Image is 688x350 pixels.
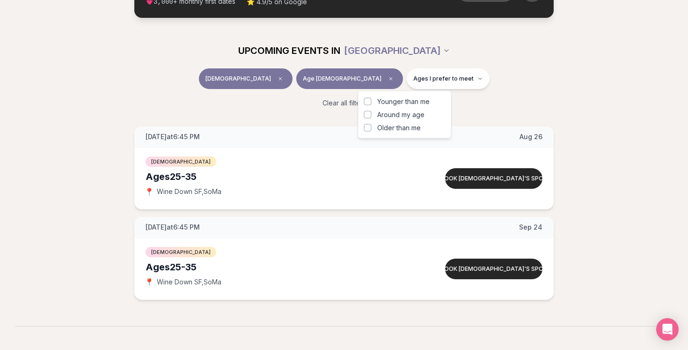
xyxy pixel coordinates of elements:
[445,168,542,189] button: Book [DEMOGRAPHIC_DATA]'s spot
[146,188,153,195] span: 📍
[377,97,430,106] span: Younger than me
[146,170,410,183] div: Ages 25-35
[157,277,221,287] span: Wine Down SF , SoMa
[146,247,216,257] span: [DEMOGRAPHIC_DATA]
[303,75,381,82] span: Age [DEMOGRAPHIC_DATA]
[520,132,542,141] span: Aug 26
[146,156,216,167] span: [DEMOGRAPHIC_DATA]
[275,73,286,84] span: Clear event type filter
[656,318,679,341] div: Open Intercom Messenger
[238,44,340,57] span: UPCOMING EVENTS IN
[199,68,293,89] button: [DEMOGRAPHIC_DATA]Clear event type filter
[296,68,403,89] button: Age [DEMOGRAPHIC_DATA]Clear age
[364,124,372,132] button: Older than me
[146,278,153,286] span: 📍
[146,261,410,274] div: Ages 25-35
[377,110,425,119] span: Around my age
[385,73,396,84] span: Clear age
[407,68,490,89] button: Ages I prefer to meet
[157,187,221,196] span: Wine Down SF , SoMa
[377,123,421,133] span: Older than me
[205,75,271,82] span: [DEMOGRAPHIC_DATA]
[364,111,372,119] button: Around my age
[413,75,474,82] span: Ages I prefer to meet
[445,259,542,279] button: Book [DEMOGRAPHIC_DATA]'s spot
[364,98,372,105] button: Younger than me
[519,223,542,232] span: Sep 24
[146,132,200,141] span: [DATE] at 6:45 PM
[146,223,200,232] span: [DATE] at 6:45 PM
[317,93,372,113] button: Clear all filters
[344,40,450,61] button: [GEOGRAPHIC_DATA]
